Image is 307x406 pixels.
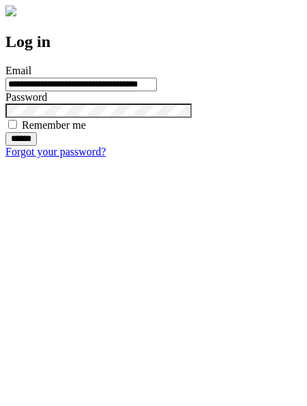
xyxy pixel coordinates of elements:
[5,91,47,103] label: Password
[5,5,16,16] img: logo-4e3dc11c47720685a147b03b5a06dd966a58ff35d612b21f08c02c0306f2b779.png
[5,65,31,76] label: Email
[5,33,302,51] h2: Log in
[5,146,106,157] a: Forgot your password?
[22,119,86,131] label: Remember me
